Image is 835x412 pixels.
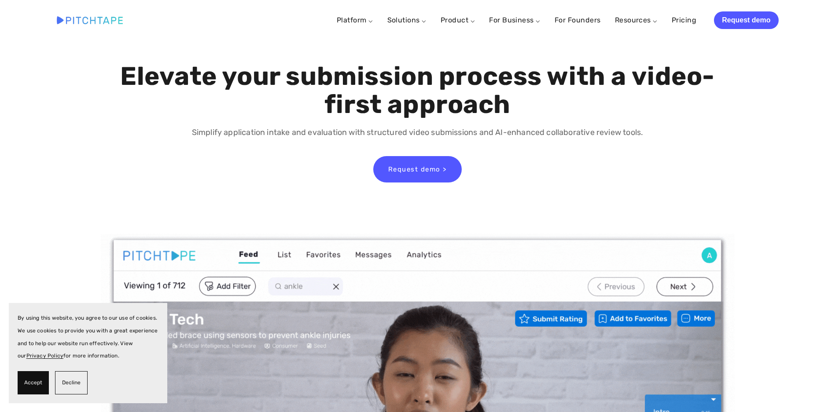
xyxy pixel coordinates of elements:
[24,376,42,389] span: Accept
[9,303,167,403] section: Cookie banner
[714,11,778,29] a: Request demo
[441,16,475,24] a: Product ⌵
[26,353,64,359] a: Privacy Policy
[337,16,373,24] a: Platform ⌵
[672,12,696,28] a: Pricing
[18,371,49,394] button: Accept
[55,371,88,394] button: Decline
[373,156,462,182] a: Request demo >
[57,16,123,24] img: Pitchtape | Video Submission Management Software
[387,16,427,24] a: Solutions ⌵
[555,12,601,28] a: For Founders
[791,370,835,412] iframe: Chat Widget
[118,126,717,139] p: Simplify application intake and evaluation with structured video submissions and AI-enhanced coll...
[18,312,158,362] p: By using this website, you agree to our use of cookies. We use cookies to provide you with a grea...
[489,16,541,24] a: For Business ⌵
[118,62,717,119] h1: Elevate your submission process with a video-first approach
[62,376,81,389] span: Decline
[615,16,658,24] a: Resources ⌵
